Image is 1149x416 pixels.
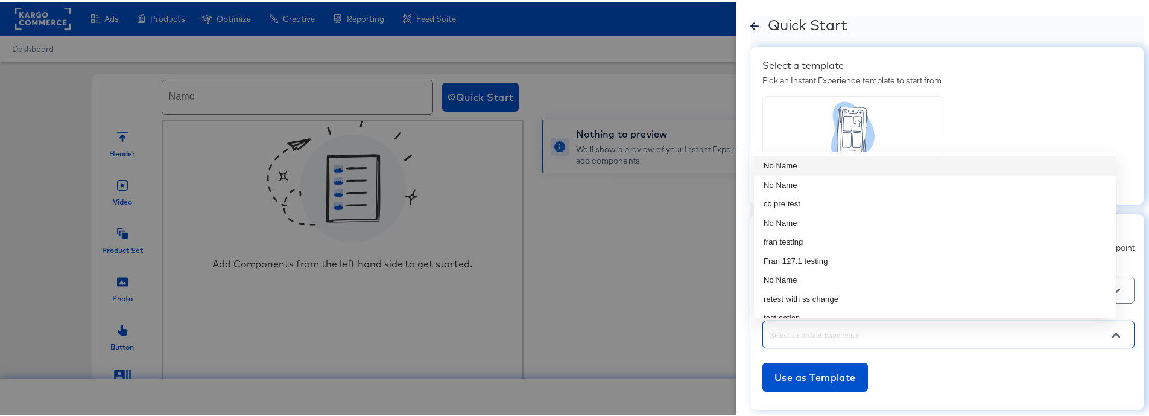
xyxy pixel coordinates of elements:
button: Use as Template [762,361,868,390]
li: No Name [754,174,1116,193]
div: Pick an Instant Experience template to start from [762,73,1135,85]
button: Close [1107,324,1125,342]
li: No Name [754,212,1116,231]
li: test action [754,307,1116,326]
span: Use as Template [774,367,856,384]
div: Quick Start [768,14,847,31]
li: No Name [754,269,1116,288]
li: retest with ss change [754,288,1116,307]
input: Select an Instant Experience [768,326,1110,340]
li: Fran 127.1 testing [754,250,1116,269]
div: Select a template [762,57,1135,69]
li: fran testing [754,231,1116,250]
li: No Name [754,155,1116,174]
li: cc pre test [754,193,1116,212]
